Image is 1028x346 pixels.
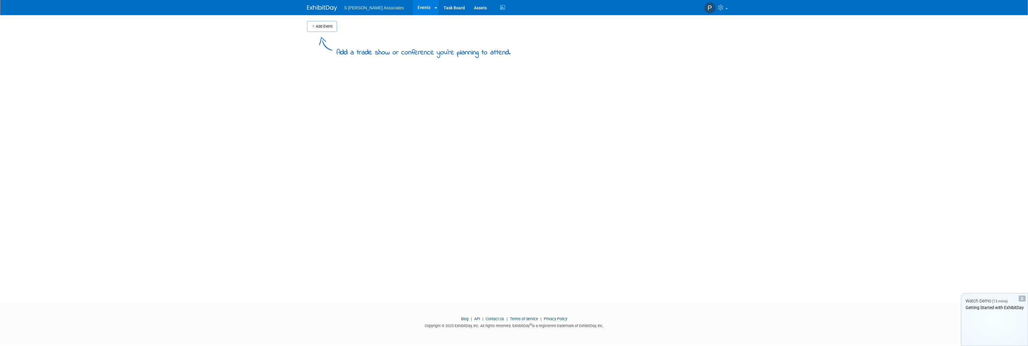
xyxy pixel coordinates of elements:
span: S [PERSON_NAME] Associates [344,5,404,10]
span: | [481,317,485,321]
button: Add Event [307,21,337,32]
img: Peggy Ballard [704,2,716,14]
div: Getting Started with ExhibitDay [961,305,1028,311]
a: API [474,317,480,321]
span: | [539,317,543,321]
div: Add a trade show or conference you're planning to attend. [336,43,511,58]
a: Blog [461,317,469,321]
div: Dismiss [1019,296,1026,302]
span: | [469,317,473,321]
span: (13 mins) [992,299,1008,303]
div: Watch Demo [961,298,1028,304]
sup: ® [530,323,532,326]
img: ExhibitDay [307,5,337,11]
a: Contact Us [486,317,504,321]
a: Terms of Service [510,317,538,321]
span: | [505,317,509,321]
a: Privacy Policy [544,317,567,321]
